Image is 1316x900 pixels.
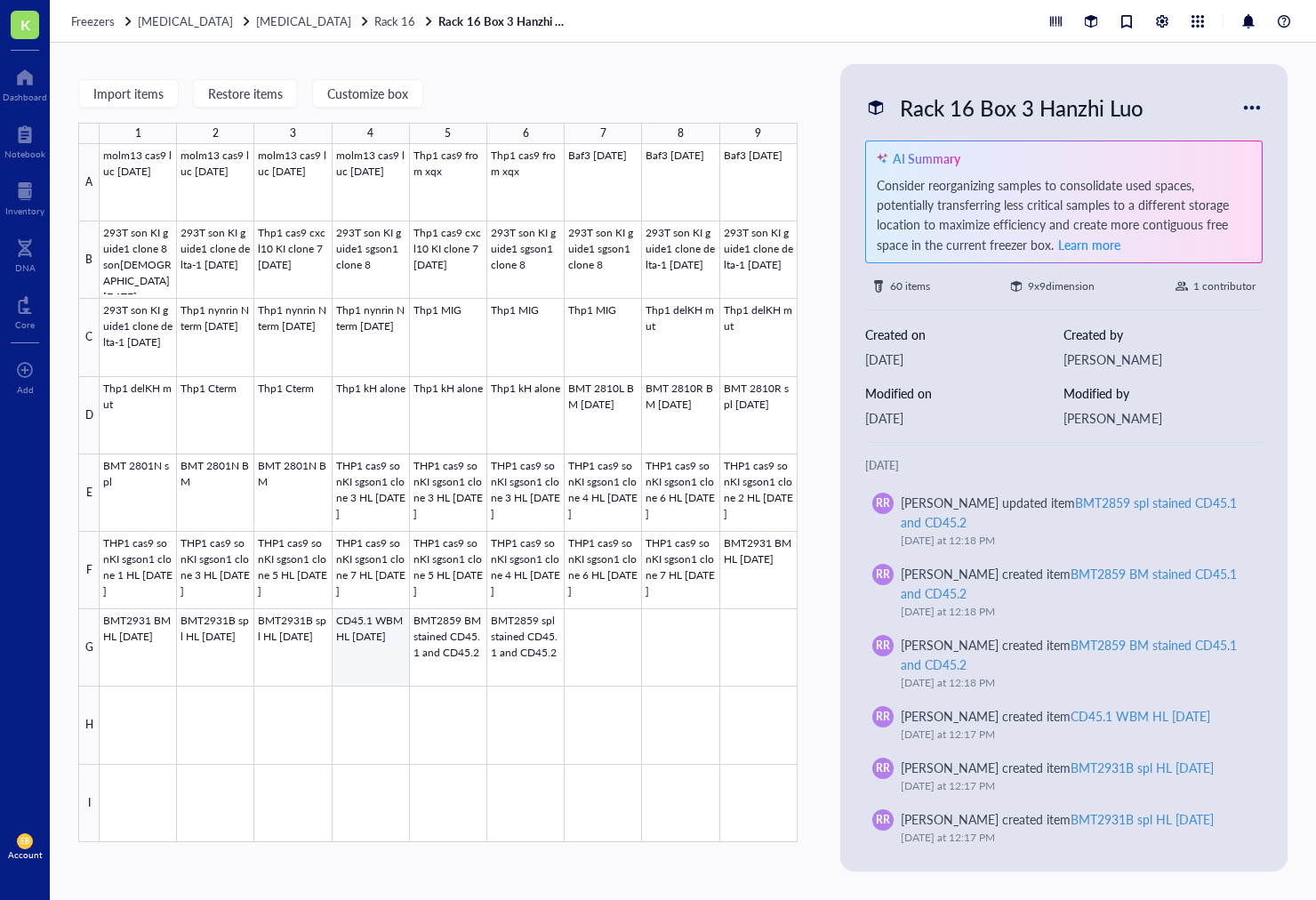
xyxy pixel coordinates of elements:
[901,706,1210,726] div: [PERSON_NAME] created item
[4,120,45,159] a: Notebook
[256,13,435,29] a: [MEDICAL_DATA]Rack 16
[755,123,761,144] div: 9
[901,603,1241,621] div: [DATE] at 12:18 PM
[1058,236,1120,253] span: Learn more
[901,635,1241,674] div: [PERSON_NAME] created item
[865,486,1263,557] a: RR[PERSON_NAME] updated itemBMT2859 spl stained CD45.1 and CD45.2[DATE] at 12:18 PM
[78,221,100,299] div: B
[93,86,164,100] span: Import items
[15,262,36,273] div: DNA
[138,12,233,29] span: [MEDICAL_DATA]
[15,319,35,330] div: Core
[135,123,141,144] div: 1
[78,532,100,609] div: F
[1071,707,1210,725] div: CD45.1 WBM HL [DATE]
[865,628,1263,699] a: RR[PERSON_NAME] created itemBMT2859 BM stained CD45.1 and CD45.2[DATE] at 12:18 PM
[865,325,1064,344] div: Created on
[20,13,30,36] span: K
[78,144,100,221] div: A
[876,638,890,654] span: RR
[15,291,35,330] a: Core
[367,123,373,144] div: 4
[865,699,1263,751] a: RR[PERSON_NAME] created itemCD45.1 WBM HL [DATE][DATE] at 12:17 PM
[893,149,960,168] div: AI Summary
[78,377,100,454] div: D
[213,123,219,144] div: 2
[865,557,1263,628] a: RR[PERSON_NAME] created itemBMT2859 BM stained CD45.1 and CD45.2[DATE] at 12:18 PM
[865,350,1064,369] div: [DATE]
[78,765,100,842] div: I
[901,726,1241,743] div: [DATE] at 12:17 PM
[20,837,29,846] span: EB
[877,175,1251,255] div: Consider reorganizing samples to consolidate used spaces, potentially transferring less critical ...
[865,802,1263,854] a: RR[PERSON_NAME] created itemBMT2931B spl HL [DATE][DATE] at 12:17 PM
[1057,234,1121,255] button: Learn more
[78,687,100,764] div: H
[374,12,415,29] span: Rack 16
[1063,383,1263,403] div: Modified by
[901,532,1241,550] div: [DATE] at 12:18 PM
[3,92,47,102] div: Dashboard
[901,674,1241,692] div: [DATE] at 12:18 PM
[1071,810,1214,828] div: BMT2931B spl HL [DATE]
[876,812,890,828] span: RR
[876,567,890,583] span: RR
[3,63,47,102] a: Dashboard
[892,89,1151,126] div: Rack 16 Box 3 Hanzhi Luo
[71,12,115,29] span: Freezers
[78,299,100,376] div: C
[8,849,43,860] div: Account
[5,177,44,216] a: Inventory
[1028,277,1095,295] div: 9 x 9 dimension
[17,384,34,395] div: Add
[290,123,296,144] div: 3
[193,79,298,108] button: Restore items
[15,234,36,273] a: DNA
[678,123,684,144] div: 8
[901,829,1241,847] div: [DATE] at 12:17 PM
[4,149,45,159] div: Notebook
[312,79,423,108] button: Customize box
[78,609,100,687] div: G
[1071,759,1214,776] div: BMT2931B spl HL [DATE]
[523,123,529,144] div: 6
[445,123,451,144] div: 5
[1193,277,1256,295] div: 1 contributor
[327,86,408,100] span: Customize box
[876,709,890,725] span: RR
[901,564,1241,603] div: [PERSON_NAME] created item
[1063,408,1263,428] div: [PERSON_NAME]
[865,457,1263,475] div: [DATE]
[876,495,890,511] span: RR
[876,760,890,776] span: RR
[1063,325,1263,344] div: Created by
[901,758,1215,777] div: [PERSON_NAME] created item
[5,205,44,216] div: Inventory
[71,13,134,29] a: Freezers
[600,123,606,144] div: 7
[865,751,1263,802] a: RR[PERSON_NAME] created itemBMT2931B spl HL [DATE][DATE] at 12:17 PM
[865,408,1064,428] div: [DATE]
[901,777,1241,795] div: [DATE] at 12:17 PM
[865,383,1064,403] div: Modified on
[208,86,283,100] span: Restore items
[78,454,100,532] div: E
[256,12,351,29] span: [MEDICAL_DATA]
[901,493,1241,532] div: [PERSON_NAME] updated item
[438,13,572,29] a: Rack 16 Box 3 Hanzhi Luo
[1063,350,1263,369] div: [PERSON_NAME]
[78,79,179,108] button: Import items
[890,277,930,295] div: 60 items
[901,809,1215,829] div: [PERSON_NAME] created item
[138,13,253,29] a: [MEDICAL_DATA]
